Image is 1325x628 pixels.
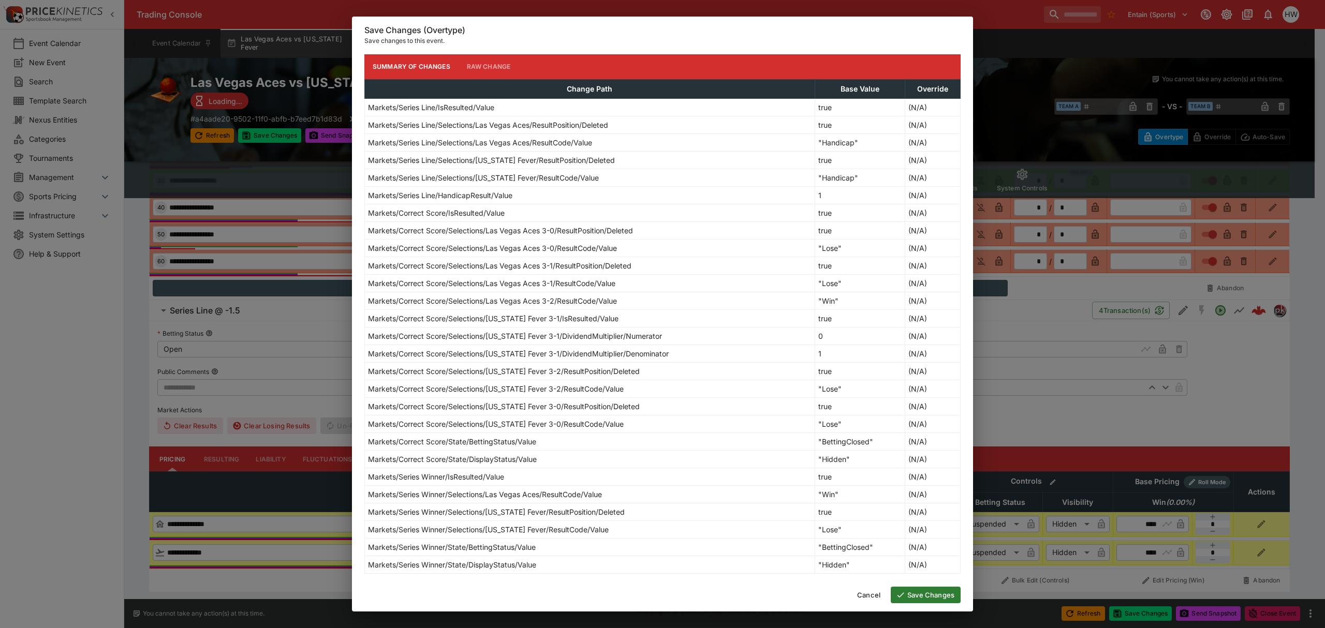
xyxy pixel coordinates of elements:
p: Markets/Series Winner/Selections/[US_STATE] Fever/ResultCode/Value [368,524,609,535]
th: Change Path [365,79,815,98]
td: "Lose" [815,520,905,538]
p: Markets/Correct Score/Selections/[US_STATE] Fever 3-2/ResultPosition/Deleted [368,366,640,377]
th: Base Value [815,79,905,98]
p: Markets/Series Winner/State/DisplayStatus/Value [368,559,536,570]
p: Markets/Series Line/Selections/[US_STATE] Fever/ResultPosition/Deleted [368,155,615,166]
td: (N/A) [905,556,961,573]
td: true [815,204,905,221]
p: Markets/Series Line/HandicapResult/Value [368,190,512,201]
td: (N/A) [905,186,961,204]
td: "Hidden" [815,556,905,573]
p: Markets/Series Line/IsResulted/Value [368,102,494,113]
p: Markets/Correct Score/Selections/[US_STATE] Fever 3-2/ResultCode/Value [368,383,624,394]
td: "Lose" [815,274,905,292]
p: Markets/Correct Score/Selections/Las Vegas Aces 3-0/ResultPosition/Deleted [368,225,633,236]
td: 1 [815,186,905,204]
td: (N/A) [905,345,961,362]
p: Markets/Series Line/Selections/[US_STATE] Fever/ResultCode/Value [368,172,599,183]
td: (N/A) [905,221,961,239]
td: true [815,257,905,274]
td: true [815,309,905,327]
td: (N/A) [905,309,961,327]
td: (N/A) [905,415,961,432]
td: true [815,98,905,116]
td: (N/A) [905,274,961,292]
p: Markets/Series Winner/Selections/[US_STATE] Fever/ResultPosition/Deleted [368,506,625,517]
p: Markets/Correct Score/IsResulted/Value [368,207,505,218]
td: (N/A) [905,239,961,257]
p: Markets/Correct Score/Selections/[US_STATE] Fever 3-0/ResultPosition/Deleted [368,401,640,412]
td: (N/A) [905,151,961,169]
td: (N/A) [905,292,961,309]
h6: Save Changes (Overtype) [364,25,961,36]
td: (N/A) [905,397,961,415]
td: true [815,221,905,239]
td: (N/A) [905,98,961,116]
button: Summary of Changes [364,54,459,79]
td: true [815,468,905,485]
p: Markets/Series Line/Selections/Las Vegas Aces/ResultPosition/Deleted [368,119,608,130]
td: true [815,362,905,380]
td: "Lose" [815,239,905,257]
td: 0 [815,327,905,345]
button: Raw Change [459,54,519,79]
td: (N/A) [905,116,961,133]
td: (N/A) [905,362,961,380]
td: "BettingClosed" [815,538,905,556]
td: (N/A) [905,380,961,397]
p: Markets/Correct Score/Selections/Las Vegas Aces 3-1/ResultCode/Value [368,278,615,289]
td: "Handicap" [815,133,905,151]
td: (N/A) [905,432,961,450]
td: true [815,503,905,520]
td: true [815,151,905,169]
button: Save Changes [891,587,961,603]
td: (N/A) [905,468,961,485]
td: (N/A) [905,257,961,274]
td: (N/A) [905,169,961,186]
td: (N/A) [905,327,961,345]
td: true [815,397,905,415]
td: "Win" [815,485,905,503]
td: (N/A) [905,133,961,151]
p: Markets/Correct Score/State/BettingStatus/Value [368,436,536,447]
p: Markets/Series Winner/Selections/Las Vegas Aces/ResultCode/Value [368,489,602,500]
td: (N/A) [905,204,961,221]
p: Save changes to this event. [364,36,961,46]
p: Markets/Correct Score/Selections/[US_STATE] Fever 3-0/ResultCode/Value [368,418,624,429]
p: Markets/Correct Score/Selections/Las Vegas Aces 3-0/ResultCode/Value [368,243,617,253]
p: Markets/Correct Score/Selections/[US_STATE] Fever 3-1/DividendMultiplier/Numerator [368,331,662,341]
p: Markets/Series Winner/IsResulted/Value [368,471,504,482]
td: 1 [815,345,905,362]
p: Markets/Correct Score/Selections/[US_STATE] Fever 3-1/DividendMultiplier/Denominator [368,348,669,359]
td: (N/A) [905,520,961,538]
td: "Win" [815,292,905,309]
td: "BettingClosed" [815,432,905,450]
td: "Hidden" [815,450,905,468]
p: Markets/Series Winner/State/BettingStatus/Value [368,542,536,552]
th: Override [905,79,961,98]
td: "Handicap" [815,169,905,186]
td: true [815,116,905,133]
td: (N/A) [905,450,961,468]
p: Markets/Correct Score/State/DisplayStatus/Value [368,454,537,465]
p: Markets/Correct Score/Selections/Las Vegas Aces 3-1/ResultPosition/Deleted [368,260,631,271]
td: (N/A) [905,538,961,556]
p: Markets/Correct Score/Selections/Las Vegas Aces 3-2/ResultCode/Value [368,295,617,306]
td: "Lose" [815,415,905,432]
td: (N/A) [905,485,961,503]
button: Cancel [851,587,887,603]
td: (N/A) [905,503,961,520]
p: Markets/Correct Score/Selections/[US_STATE] Fever 3-1/IsResulted/Value [368,313,619,324]
p: Markets/Series Line/Selections/Las Vegas Aces/ResultCode/Value [368,137,592,148]
td: "Lose" [815,380,905,397]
